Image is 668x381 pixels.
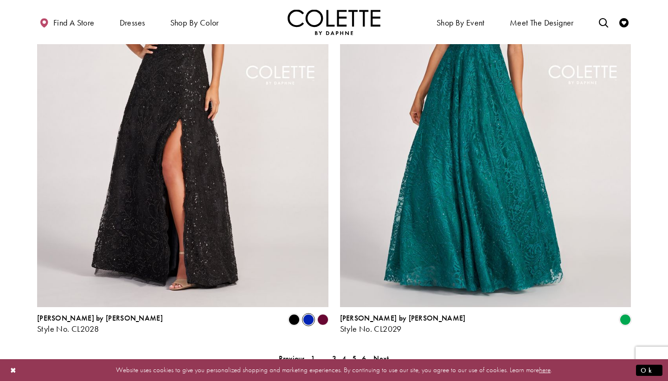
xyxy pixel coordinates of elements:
[321,354,327,363] span: ...
[53,18,95,27] span: Find a store
[168,9,221,35] span: Shop by color
[276,352,308,365] a: Prev Page
[437,18,485,27] span: Shop By Event
[120,18,145,27] span: Dresses
[170,18,219,27] span: Shop by color
[340,314,466,334] div: Colette by Daphne Style No. CL2029
[117,9,148,35] span: Dresses
[352,354,356,363] span: 5
[339,352,349,365] span: Current page
[636,364,662,376] button: Submit Dialog
[329,352,339,365] a: 3
[340,313,466,323] span: [PERSON_NAME] by [PERSON_NAME]
[317,314,328,325] i: Cabernet
[288,9,380,35] img: Colette by Daphne
[288,9,380,35] a: Visit Home Page
[279,354,305,363] span: Previous
[434,9,487,35] span: Shop By Event
[539,365,551,374] a: here
[308,352,318,365] a: 1
[340,323,402,334] span: Style No. CL2029
[597,9,610,35] a: Toggle search
[620,314,631,325] i: Emerald
[349,352,359,365] a: 5
[37,9,96,35] a: Find a store
[67,364,601,376] p: Website uses cookies to give you personalized shopping and marketing experiences. By continuing t...
[37,323,99,334] span: Style No. CL2028
[289,314,300,325] i: Black
[507,9,576,35] a: Meet the designer
[303,314,314,325] i: Royal Blue
[37,313,163,323] span: [PERSON_NAME] by [PERSON_NAME]
[318,352,329,365] a: ...
[311,354,315,363] span: 1
[332,354,336,363] span: 3
[342,354,346,363] span: 4
[362,354,366,363] span: 6
[373,354,389,363] span: Next
[510,18,574,27] span: Meet the designer
[359,352,369,365] a: 6
[617,9,631,35] a: Check Wishlist
[6,362,21,378] button: Close Dialog
[371,352,392,365] a: Next Page
[37,314,163,334] div: Colette by Daphne Style No. CL2028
